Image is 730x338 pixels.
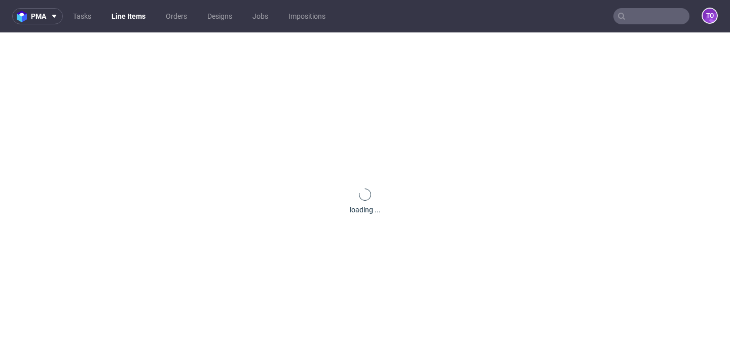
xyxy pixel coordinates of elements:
[246,8,274,24] a: Jobs
[31,13,46,20] span: pma
[160,8,193,24] a: Orders
[12,8,63,24] button: pma
[350,205,381,215] div: loading ...
[105,8,152,24] a: Line Items
[67,8,97,24] a: Tasks
[17,11,31,22] img: logo
[282,8,332,24] a: Impositions
[703,9,717,23] figcaption: to
[201,8,238,24] a: Designs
